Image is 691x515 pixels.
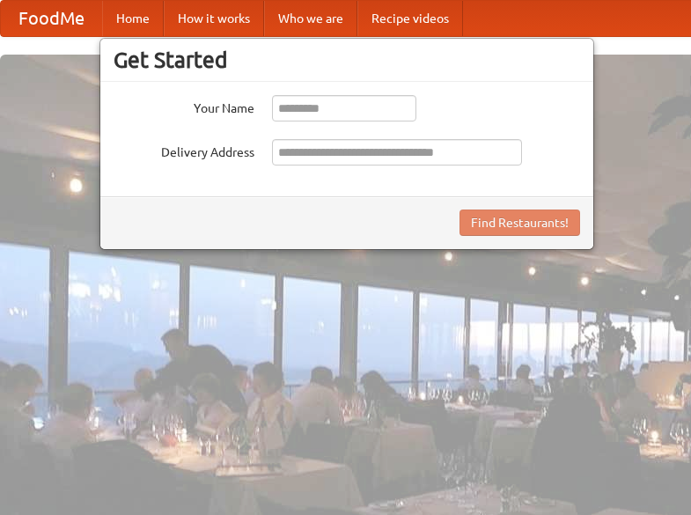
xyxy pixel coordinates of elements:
[1,1,102,36] a: FoodMe
[114,47,580,73] h3: Get Started
[114,95,254,117] label: Your Name
[357,1,463,36] a: Recipe videos
[164,1,264,36] a: How it works
[114,139,254,161] label: Delivery Address
[459,210,580,236] button: Find Restaurants!
[102,1,164,36] a: Home
[264,1,357,36] a: Who we are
